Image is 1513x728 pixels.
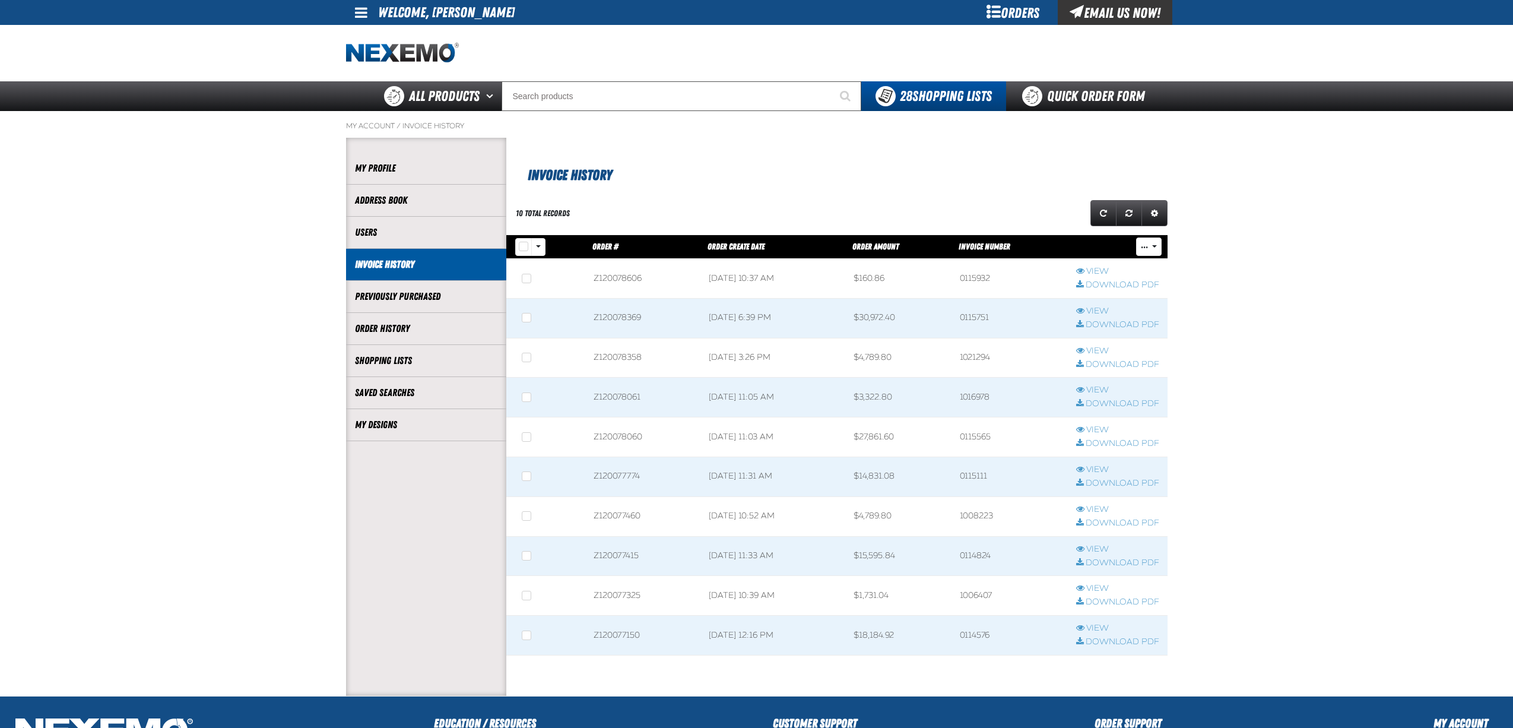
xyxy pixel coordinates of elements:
[845,457,951,497] td: $14,831.08
[1076,280,1159,291] a: Download PDF row action
[355,226,497,239] a: Users
[700,417,845,457] td: [DATE] 11:03 AM
[482,81,502,111] button: Open All Products pages
[355,322,497,335] a: Order History
[1076,504,1159,515] a: View row action
[346,121,395,131] a: My Account
[585,259,700,299] td: Z120078606
[592,242,618,251] a: Order #
[1076,478,1159,489] a: Download PDF row action
[355,354,497,368] a: Shopping Lists
[700,576,845,616] td: [DATE] 10:39 AM
[346,43,459,64] img: Nexemo logo
[951,259,1067,299] td: 0115932
[845,536,951,576] td: $15,595.84
[845,576,951,616] td: $1,731.04
[700,298,845,338] td: [DATE] 6:39 PM
[845,298,951,338] td: $30,972.40
[1076,637,1159,648] a: Download PDF row action
[355,194,497,207] a: Address Book
[1076,346,1159,357] a: View row action
[708,242,765,251] a: Order Create Date
[700,378,845,417] td: [DATE] 11:05 AM
[1076,306,1159,317] a: View row action
[861,81,1006,111] button: You have 28 Shopping Lists. Open to view details
[1076,544,1159,555] a: View row action
[1076,518,1159,529] a: Download PDF row action
[845,616,951,656] td: $18,184.92
[1068,235,1168,259] th: Row actions
[845,378,951,417] td: $3,322.80
[528,167,612,183] span: Invoice History
[585,536,700,576] td: Z120077415
[700,616,845,656] td: [DATE] 12:16 PM
[700,259,845,299] td: [DATE] 10:37 AM
[1076,359,1159,371] a: Download PDF row action
[700,457,845,497] td: [DATE] 11:31 AM
[585,298,700,338] td: Z120078369
[585,576,700,616] td: Z120077325
[1006,81,1167,111] a: Quick Order Form
[845,496,951,536] td: $4,789.80
[585,417,700,457] td: Z120078060
[951,576,1067,616] td: 1006407
[397,121,401,131] span: /
[1076,425,1159,436] a: View row action
[1076,438,1159,450] a: Download PDF row action
[402,121,464,131] a: Invoice History
[346,43,459,64] a: Home
[585,496,700,536] td: Z120077460
[951,338,1067,378] td: 1021294
[951,457,1067,497] td: 0115111
[951,378,1067,417] td: 1016978
[959,242,1010,251] a: Invoice Number
[845,417,951,457] td: $27,861.60
[585,616,700,656] td: Z120077150
[1076,583,1159,594] a: View row action
[1076,398,1159,410] a: Download PDF row action
[700,338,845,378] td: [DATE] 3:26 PM
[832,81,861,111] button: Start Searching
[1076,623,1159,634] a: View row action
[900,88,912,105] strong: 28
[1076,385,1159,396] a: View row action
[585,378,700,417] td: Z120078061
[516,208,570,219] div: 10 total records
[1116,200,1142,226] a: Reset grid action
[585,338,700,378] td: Z120078358
[355,386,497,400] a: Saved Searches
[1090,200,1116,226] a: Refresh grid action
[1141,200,1168,226] a: Expand or Collapse Grid Settings
[355,290,497,303] a: Previously Purchased
[355,418,497,432] a: My Designs
[700,496,845,536] td: [DATE] 10:52 AM
[1076,597,1159,608] a: Download PDF row action
[346,121,1168,131] nav: Breadcrumbs
[502,81,861,111] input: Search
[1141,244,1148,251] span: ...
[585,457,700,497] td: Z120077774
[1076,464,1159,476] a: View row action
[845,338,951,378] td: $4,789.80
[409,86,480,107] span: All Products
[355,258,497,271] a: Invoice History
[700,536,845,576] td: [DATE] 11:33 AM
[1076,266,1159,277] a: View row action
[355,162,497,175] a: My Profile
[531,238,545,256] button: Rows selection options
[951,496,1067,536] td: 1008223
[951,298,1067,338] td: 0115751
[1076,558,1159,569] a: Download PDF row action
[1076,319,1159,331] a: Download PDF row action
[900,88,992,105] span: Shopping Lists
[852,242,899,251] a: Order Amount
[1136,238,1162,255] button: Mass Actions
[951,536,1067,576] td: 0114824
[951,616,1067,656] td: 0114576
[951,417,1067,457] td: 0115565
[845,259,951,299] td: $160.86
